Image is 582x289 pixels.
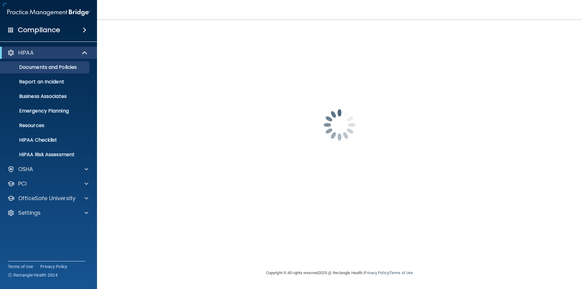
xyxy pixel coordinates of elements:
[229,263,450,283] div: Copyright © All rights reserved 2025 @ Rectangle Health | |
[8,272,58,278] span: Ⓒ Rectangle Health 2024
[8,264,33,270] a: Terms of Use
[18,49,34,56] p: HIPAA
[7,195,88,202] a: OfficeSafe University
[4,93,87,99] p: Business Associates
[18,209,41,217] p: Settings
[7,180,88,187] a: PCI
[7,209,88,217] a: Settings
[18,166,33,173] p: OSHA
[18,26,60,34] h4: Compliance
[4,137,87,143] p: HIPAA Checklist
[7,6,90,18] img: PMB logo
[4,79,87,85] p: Report an Incident
[4,108,87,114] p: Emergency Planning
[390,271,413,275] a: Terms of Use
[7,166,88,173] a: OSHA
[18,180,27,187] p: PCI
[4,64,87,70] p: Documents and Policies
[309,95,370,155] img: spinner.e123f6fc.gif
[40,264,68,270] a: Privacy Policy
[4,152,87,158] p: HIPAA Risk Assessment
[7,49,88,56] a: HIPAA
[364,271,388,275] a: Privacy Policy
[4,123,87,129] p: Resources
[18,195,75,202] p: OfficeSafe University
